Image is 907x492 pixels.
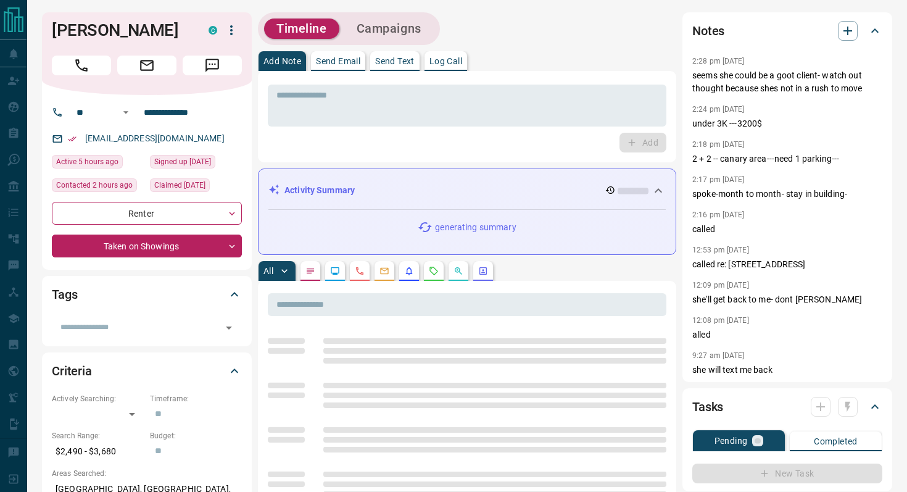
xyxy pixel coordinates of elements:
[52,285,77,304] h2: Tags
[375,57,415,65] p: Send Text
[379,266,389,276] svg: Emails
[692,246,749,254] p: 12:53 pm [DATE]
[692,397,723,417] h2: Tasks
[355,266,365,276] svg: Calls
[429,266,439,276] svg: Requests
[183,56,242,75] span: Message
[344,19,434,39] button: Campaigns
[692,223,882,236] p: called
[692,152,882,165] p: 2 + 2 -- canary area---need 1 parking---
[692,364,882,377] p: she will text me back
[52,441,144,462] p: $2,490 - $3,680
[220,319,238,336] button: Open
[692,140,745,149] p: 2:18 pm [DATE]
[429,57,462,65] p: Log Call
[692,281,749,290] p: 12:09 pm [DATE]
[692,351,745,360] p: 9:27 am [DATE]
[692,258,882,271] p: called re: [STREET_ADDRESS]
[435,221,516,234] p: generating summary
[692,188,882,201] p: spoke-month to month- stay in building-
[52,235,242,257] div: Taken on Showings
[56,179,133,191] span: Contacted 2 hours ago
[305,266,315,276] svg: Notes
[478,266,488,276] svg: Agent Actions
[692,211,745,219] p: 2:16 pm [DATE]
[692,328,882,341] p: alled
[692,316,749,325] p: 12:08 pm [DATE]
[692,57,745,65] p: 2:28 pm [DATE]
[52,20,190,40] h1: [PERSON_NAME]
[52,56,111,75] span: Call
[117,56,176,75] span: Email
[692,175,745,184] p: 2:17 pm [DATE]
[68,135,77,143] svg: Email Verified
[284,184,355,197] p: Activity Summary
[692,293,882,306] p: she'll get back to me- dont [PERSON_NAME]
[150,155,242,172] div: Mon Jun 03 2019
[264,19,339,39] button: Timeline
[52,393,144,404] p: Actively Searching:
[150,178,242,196] div: Wed Jan 08 2025
[150,430,242,441] p: Budget:
[263,57,301,65] p: Add Note
[209,26,217,35] div: condos.ca
[692,117,882,130] p: under 3K ---3200$
[52,280,242,309] div: Tags
[52,468,242,479] p: Areas Searched:
[263,267,273,275] p: All
[52,430,144,441] p: Search Range:
[154,179,205,191] span: Claimed [DATE]
[330,266,340,276] svg: Lead Browsing Activity
[714,436,748,445] p: Pending
[692,16,882,46] div: Notes
[56,156,118,168] span: Active 5 hours ago
[52,356,242,386] div: Criteria
[52,361,92,381] h2: Criteria
[692,105,745,114] p: 2:24 pm [DATE]
[453,266,463,276] svg: Opportunities
[316,57,360,65] p: Send Email
[150,393,242,404] p: Timeframe:
[52,178,144,196] div: Tue Oct 14 2025
[85,133,225,143] a: [EMAIL_ADDRESS][DOMAIN_NAME]
[52,155,144,172] div: Tue Oct 14 2025
[154,156,211,168] span: Signed up [DATE]
[404,266,414,276] svg: Listing Alerts
[692,392,882,422] div: Tasks
[268,179,666,202] div: Activity Summary
[118,105,133,120] button: Open
[692,69,882,95] p: seems she could be a goot client- watch out thought because shes not in a rush to move
[52,202,242,225] div: Renter
[692,21,724,41] h2: Notes
[814,437,858,446] p: Completed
